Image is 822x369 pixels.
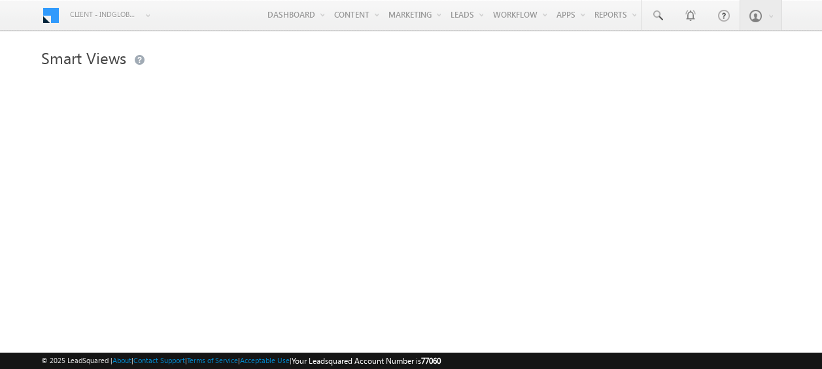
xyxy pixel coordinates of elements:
[133,356,185,364] a: Contact Support
[292,356,441,366] span: Your Leadsquared Account Number is
[187,356,238,364] a: Terms of Service
[112,356,131,364] a: About
[70,8,139,21] span: Client - indglobal1 (77060)
[421,356,441,366] span: 77060
[240,356,290,364] a: Acceptable Use
[41,47,126,68] span: Smart Views
[41,355,441,367] span: © 2025 LeadSquared | | | | |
